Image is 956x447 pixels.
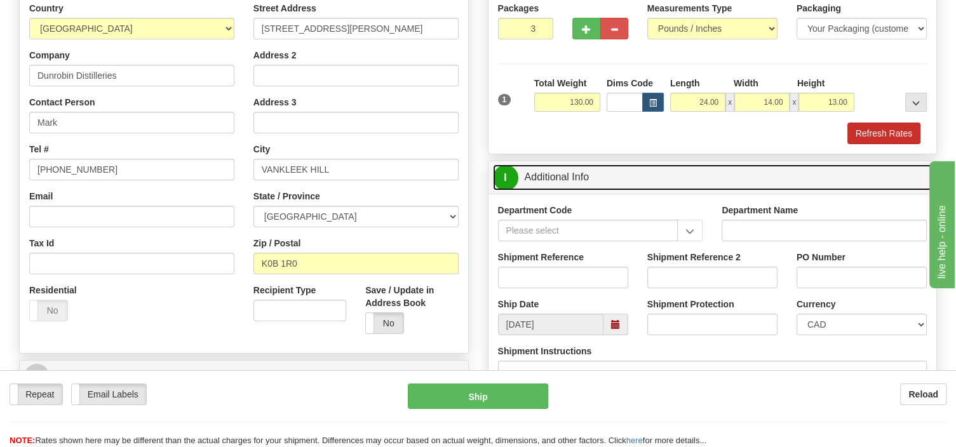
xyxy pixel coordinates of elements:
[365,284,458,309] label: Save / Update in Address Book
[797,77,825,90] label: Height
[725,93,734,112] span: x
[72,384,146,404] label: Email Labels
[498,220,678,241] input: Please select
[498,204,572,217] label: Department Code
[10,384,62,404] label: Repeat
[908,389,938,399] b: Reload
[29,190,53,203] label: Email
[366,313,403,333] label: No
[253,18,459,39] input: Enter a location
[626,436,643,445] a: here
[493,165,518,190] span: I
[905,93,927,112] div: ...
[670,77,700,90] label: Length
[722,204,798,217] label: Department Name
[790,93,798,112] span: x
[498,94,511,105] span: 1
[498,298,539,310] label: Ship Date
[253,49,297,62] label: Address 2
[647,251,741,264] label: Shipment Reference 2
[847,123,920,144] button: Refresh Rates
[24,364,464,390] a: @ eAlerts
[408,384,548,409] button: Ship
[797,251,845,264] label: PO Number
[29,2,64,15] label: Country
[927,159,955,288] iframe: chat widget
[498,251,584,264] label: Shipment Reference
[253,190,320,203] label: State / Province
[797,298,835,310] label: Currency
[534,77,587,90] label: Total Weight
[253,237,301,250] label: Zip / Postal
[29,143,49,156] label: Tel #
[493,164,932,190] a: IAdditional Info
[498,345,592,357] label: Shipment Instructions
[29,49,70,62] label: Company
[647,298,734,310] label: Shipment Protection
[607,77,653,90] label: Dims Code
[10,436,35,445] span: NOTE:
[29,284,77,297] label: Residential
[29,237,54,250] label: Tax Id
[29,96,95,109] label: Contact Person
[253,96,297,109] label: Address 3
[30,300,67,321] label: No
[10,8,118,23] div: live help - online
[900,384,946,405] button: Reload
[253,2,316,15] label: Street Address
[253,143,270,156] label: City
[647,2,732,15] label: Measurements Type
[498,2,539,15] label: Packages
[24,364,50,389] span: @
[797,2,841,15] label: Packaging
[253,284,316,297] label: Recipient Type
[734,77,758,90] label: Width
